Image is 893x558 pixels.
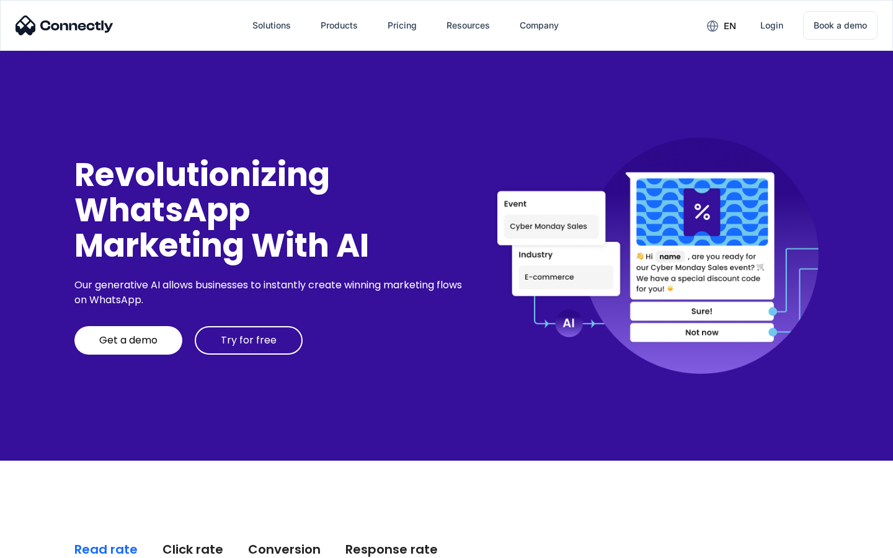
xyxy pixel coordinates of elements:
div: Response rate [345,541,438,558]
div: Conversion [248,541,321,558]
div: Get a demo [99,334,158,347]
div: en [724,17,736,35]
a: Login [750,11,793,40]
a: Book a demo [803,11,877,40]
div: Read rate [74,541,138,558]
a: Get a demo [74,326,182,355]
div: Revolutionizing WhatsApp Marketing With AI [74,157,466,263]
div: Try for free [221,334,277,347]
div: Solutions [252,17,291,34]
div: Products [321,17,358,34]
div: Pricing [388,17,417,34]
div: Our generative AI allows businesses to instantly create winning marketing flows on WhatsApp. [74,278,466,308]
div: Click rate [162,541,223,558]
a: Pricing [378,11,427,40]
div: Login [760,17,783,34]
img: Connectly Logo [16,15,113,35]
div: Resources [446,17,490,34]
div: Company [520,17,559,34]
a: Try for free [195,326,303,355]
